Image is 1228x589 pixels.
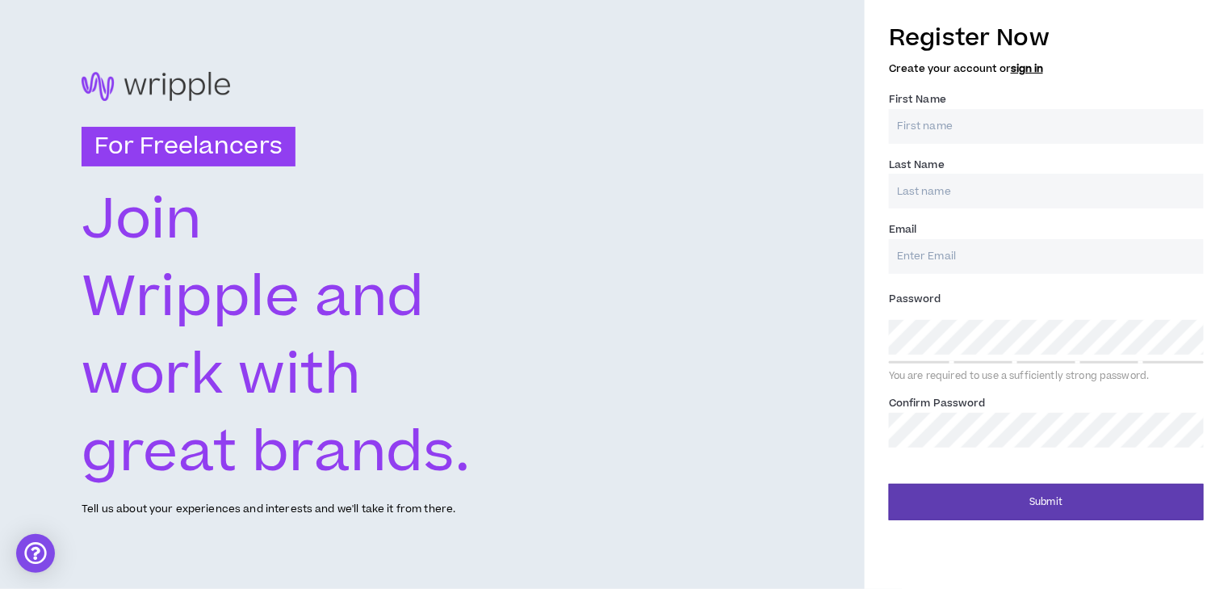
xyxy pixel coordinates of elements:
[889,484,1204,520] button: Submit
[889,239,1204,274] input: Enter Email
[82,180,202,260] text: Join
[889,152,945,178] label: Last Name
[889,370,1204,383] div: You are required to use a sufficiently strong password.
[889,174,1204,208] input: Last name
[82,258,425,338] text: Wripple and
[889,21,1204,55] h3: Register Now
[82,502,455,517] p: Tell us about your experiences and interests and we'll take it from there.
[889,390,986,416] label: Confirm Password
[889,86,946,112] label: First Name
[889,109,1204,144] input: First name
[16,534,55,573] div: Open Intercom Messenger
[889,217,917,242] label: Email
[82,335,362,415] text: work with
[82,413,471,493] text: great brands.
[82,127,295,167] h3: For Freelancers
[889,63,1204,74] h5: Create your account or
[1011,61,1043,76] a: sign in
[889,292,941,306] span: Password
